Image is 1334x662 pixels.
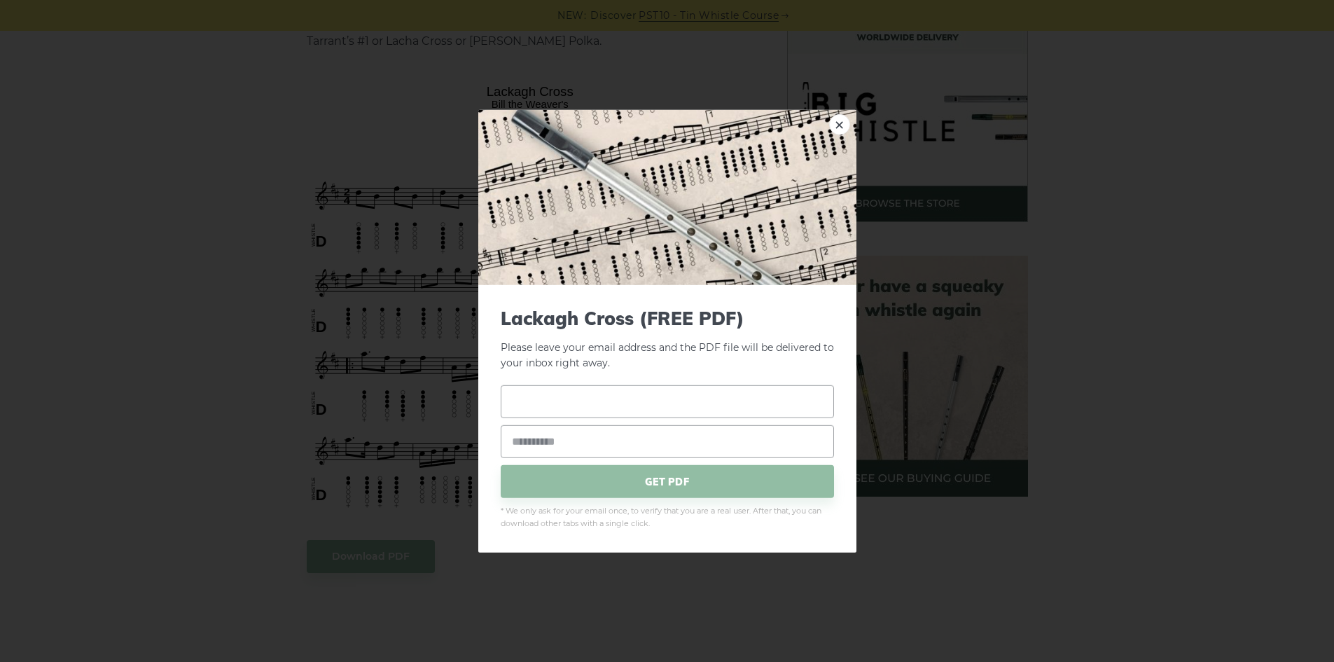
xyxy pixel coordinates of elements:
[501,505,834,530] span: * We only ask for your email once, to verify that you are a real user. After that, you can downlo...
[478,109,856,284] img: Tin Whistle Tab Preview
[501,307,834,371] p: Please leave your email address and the PDF file will be delivered to your inbox right away.
[501,307,834,329] span: Lackagh Cross (FREE PDF)
[501,465,834,498] span: GET PDF
[829,113,850,135] a: ×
